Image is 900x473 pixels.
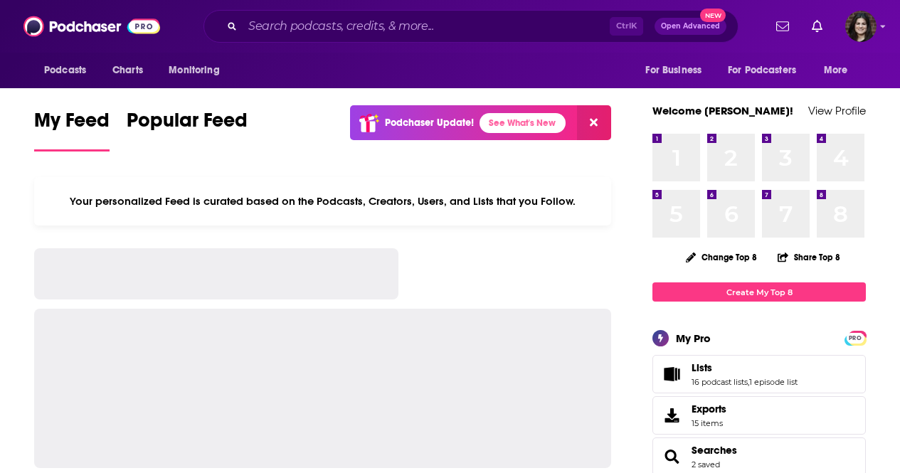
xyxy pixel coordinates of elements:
a: My Feed [34,108,110,152]
a: View Profile [808,104,866,117]
span: Monitoring [169,60,219,80]
span: PRO [847,333,864,344]
a: Create My Top 8 [652,282,866,302]
button: open menu [719,57,817,84]
a: 16 podcast lists [692,377,748,387]
a: Searches [692,444,737,457]
button: Share Top 8 [777,243,841,271]
img: User Profile [845,11,877,42]
button: Open AdvancedNew [655,18,726,35]
div: Your personalized Feed is curated based on the Podcasts, Creators, Users, and Lists that you Follow. [34,177,611,225]
div: My Pro [676,331,711,345]
p: Podchaser Update! [385,117,474,129]
a: Lists [657,364,686,384]
button: open menu [635,57,719,84]
span: New [700,9,726,22]
a: Show notifications dropdown [771,14,795,38]
span: For Podcasters [728,60,796,80]
span: 15 items [692,418,726,428]
a: 1 episode list [749,377,798,387]
span: Lists [692,361,712,374]
span: Charts [112,60,143,80]
span: Podcasts [44,60,86,80]
span: , [748,377,749,387]
span: Ctrl K [610,17,643,36]
a: See What's New [480,113,566,133]
span: For Business [645,60,702,80]
span: My Feed [34,108,110,141]
button: Change Top 8 [677,248,766,266]
a: Welcome [PERSON_NAME]! [652,104,793,117]
button: open menu [34,57,105,84]
span: Lists [652,355,866,393]
a: Exports [652,396,866,435]
span: Open Advanced [661,23,720,30]
button: Show profile menu [845,11,877,42]
a: Show notifications dropdown [806,14,828,38]
div: Search podcasts, credits, & more... [203,10,738,43]
span: More [824,60,848,80]
a: Lists [692,361,798,374]
a: PRO [847,332,864,343]
span: Exports [657,405,686,425]
input: Search podcasts, credits, & more... [243,15,610,38]
a: Searches [657,447,686,467]
button: open menu [814,57,866,84]
img: Podchaser - Follow, Share and Rate Podcasts [23,13,160,40]
a: Popular Feed [127,108,248,152]
span: Exports [692,403,726,415]
span: Popular Feed [127,108,248,141]
button: open menu [159,57,238,84]
a: 2 saved [692,459,720,469]
span: Logged in as amandavpr [845,11,877,42]
a: Charts [103,57,152,84]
